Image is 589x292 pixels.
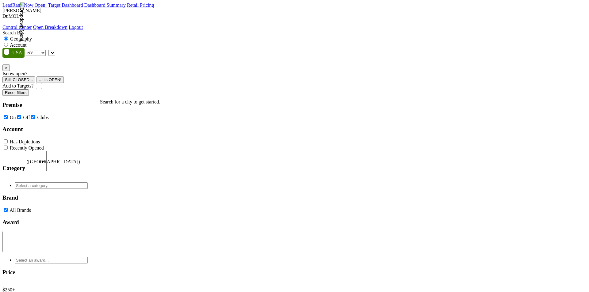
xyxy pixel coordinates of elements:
label: Account [10,42,26,48]
h3: Account [2,126,88,133]
label: Add to Targets? [2,83,33,89]
span: × [5,65,7,70]
div: Dropdown Menu [2,25,83,30]
img: Dropdown Menu [19,2,25,41]
label: All Brands [10,208,31,213]
label: Has Depletions [10,139,40,144]
a: LeadRank [2,2,23,8]
label: On [10,115,16,120]
h3: Premise [2,102,88,108]
h3: Category [2,165,25,172]
input: Select a category... [15,182,88,189]
a: Target Dashboard [48,2,83,8]
button: Still CLOSED... [2,76,35,83]
div: Is now open? [2,71,587,76]
a: Dashboard Summary [84,2,126,8]
h3: Brand [2,194,88,201]
p: Search for a city to get started. [100,99,160,105]
button: ...It's OPEN! [37,76,64,83]
a: Logout [69,25,83,30]
input: Select an award... [15,257,88,263]
button: Close [2,64,10,71]
div: [PERSON_NAME] [2,8,587,14]
a: Open Breakdown [33,25,67,30]
label: Recently Opened [10,145,44,150]
a: Now Open! [24,2,47,8]
a: Control Center [2,25,32,30]
label: Off [23,115,30,120]
span: Search By [2,30,23,35]
h3: Award [2,219,88,226]
button: Reset filters [2,89,29,96]
span: ([GEOGRAPHIC_DATA]) [27,159,39,177]
label: Geography [10,36,32,41]
span: ▼ [40,159,45,164]
a: Retail Pricing [127,2,154,8]
label: Clubs [37,115,48,120]
h3: Price [2,269,88,276]
span: DuMOL [2,14,19,19]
